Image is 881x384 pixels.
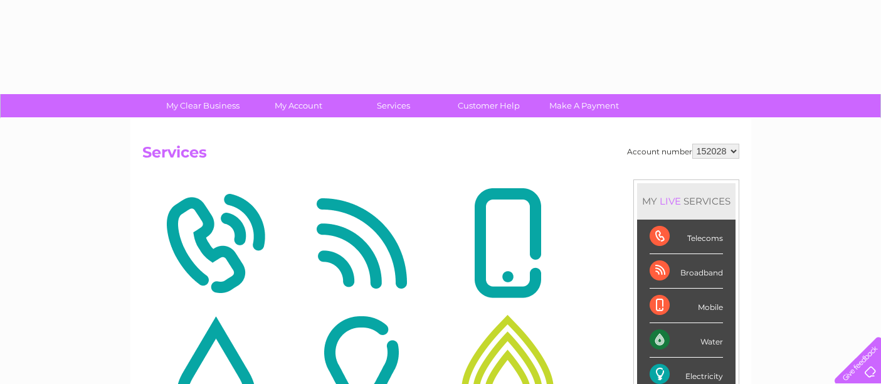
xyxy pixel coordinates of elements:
div: Telecoms [650,220,723,254]
a: My Clear Business [151,94,255,117]
h2: Services [142,144,739,168]
div: Broadband [650,254,723,289]
a: Customer Help [437,94,541,117]
div: LIVE [657,195,683,207]
div: MY SERVICES [637,183,736,219]
img: Mobile [438,183,578,304]
a: My Account [246,94,350,117]
div: Mobile [650,289,723,323]
img: Broadband [292,183,431,304]
img: Telecoms [145,183,285,304]
a: Make A Payment [532,94,636,117]
div: Account number [627,144,739,159]
a: Services [342,94,445,117]
div: Water [650,323,723,358]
